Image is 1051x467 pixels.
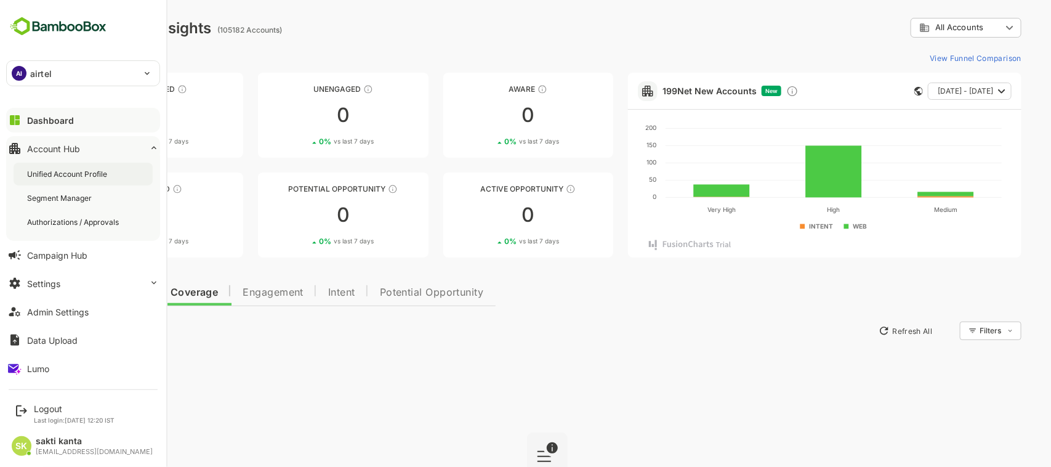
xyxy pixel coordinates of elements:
[494,84,504,94] div: These accounts have just entered the buying cycle and need further nurturing
[91,237,145,246] div: 0 %
[461,137,516,146] div: 0 %
[6,15,110,38] img: BambooboxFullLogoMark.5f36c76dfaba33ec1ec1367b70bb1252.svg
[30,173,200,258] a: EngagedThese accounts are warm, further nurturing would qualify them to MQAs00%vs last 7 days
[602,124,613,131] text: 200
[6,356,160,381] button: Lumo
[36,448,153,456] div: [EMAIL_ADDRESS][DOMAIN_NAME]
[743,85,755,97] div: Discover new ICP-fit accounts showing engagement — via intent surges, anonymous website visits, L...
[27,335,78,346] div: Data Upload
[610,193,613,200] text: 0
[215,73,385,158] a: UnengagedThese accounts have not shown enough engagement and need nurturing00%vs last 7 days
[30,184,200,193] div: Engaged
[6,243,160,267] button: Campaign Hub
[400,205,571,225] div: 0
[199,288,260,298] span: Engagement
[400,73,571,158] a: AwareThese accounts have just entered the buying cycle and need further nurturing00%vs last 7 days
[30,205,200,225] div: 0
[6,108,160,132] button: Dashboard
[215,205,385,225] div: 0
[30,19,168,37] div: Dashboard Insights
[27,250,87,261] div: Campaign Hub
[30,320,119,342] button: New Insights
[30,73,200,158] a: UnreachedThese accounts have not been engaged with for a defined time period00%vs last 7 days
[523,184,533,194] div: These accounts have open opportunities which might be at any of the Sales Stages
[27,115,74,126] div: Dashboard
[27,144,80,154] div: Account Hub
[105,137,145,146] span: vs last 7 days
[215,105,385,125] div: 0
[400,173,571,258] a: Active OpportunityThese accounts have open opportunities which might be at any of the Sales Stage...
[320,84,330,94] div: These accounts have not shown enough engagement and need nurturing
[868,16,978,40] div: All Accounts
[27,278,60,289] div: Settings
[936,326,959,335] div: Filters
[6,299,160,324] button: Admin Settings
[400,84,571,94] div: Aware
[174,25,243,35] ag: (105182 Accounts)
[7,61,159,86] div: AIairtel
[91,137,145,146] div: 0 %
[784,206,797,214] text: High
[895,83,950,99] span: [DATE] - [DATE]
[12,436,31,456] div: SK
[30,105,200,125] div: 0
[276,237,331,246] div: 0 %
[6,136,160,161] button: Account Hub
[935,320,978,342] div: Filters
[291,137,331,146] span: vs last 7 days
[619,86,714,96] a: 199Net New Accounts
[105,237,145,246] span: vs last 7 days
[871,87,880,95] div: This card does not support filter and segments
[134,84,144,94] div: These accounts have not been engaged with for a defined time period
[606,176,613,183] text: 50
[885,83,968,100] button: [DATE] - [DATE]
[345,184,355,194] div: These accounts are MQAs and can be passed on to Inside Sales
[882,48,978,68] button: View Funnel Comparison
[27,363,49,374] div: Lumo
[34,416,115,424] p: Last login: [DATE] 12:20 IST
[42,288,175,298] span: Data Quality and Coverage
[215,173,385,258] a: Potential OpportunityThese accounts are MQAs and can be passed on to Inside Sales00%vs last 7 days
[876,22,959,33] div: All Accounts
[27,193,94,203] div: Segment Manager
[830,321,895,341] button: Refresh All
[603,141,613,148] text: 150
[215,84,385,94] div: Unengaged
[215,184,385,193] div: Potential Opportunity
[664,206,693,214] text: Very High
[6,271,160,296] button: Settings
[476,237,516,246] span: vs last 7 days
[129,184,139,194] div: These accounts are warm, further nurturing would qualify them to MQAs
[36,436,153,447] div: sakti kanta
[476,137,516,146] span: vs last 7 days
[400,105,571,125] div: 0
[12,66,26,81] div: AI
[285,288,312,298] span: Intent
[30,84,200,94] div: Unreached
[461,237,516,246] div: 0 %
[276,137,331,146] div: 0 %
[603,158,613,166] text: 100
[34,404,115,414] div: Logout
[892,23,940,32] span: All Accounts
[27,217,121,227] div: Authorizations / Approvals
[291,237,331,246] span: vs last 7 days
[27,307,89,317] div: Admin Settings
[891,206,914,213] text: Medium
[27,169,110,179] div: Unified Account Profile
[400,184,571,193] div: Active Opportunity
[6,328,160,352] button: Data Upload
[30,67,52,80] p: airtel
[337,288,441,298] span: Potential Opportunity
[722,87,735,94] span: New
